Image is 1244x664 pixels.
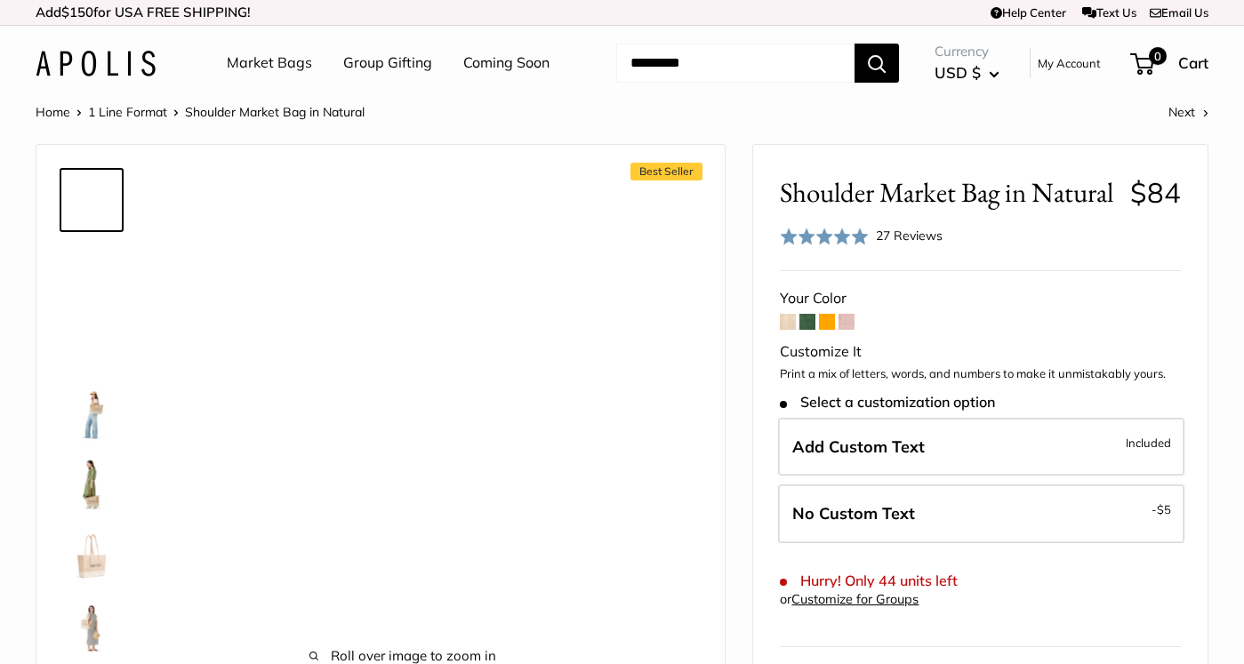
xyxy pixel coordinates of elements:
div: Customize It [780,339,1181,365]
p: Print a mix of letters, words, and numbers to make it unmistakably yours. [780,365,1181,383]
nav: Breadcrumb [36,100,365,124]
a: Text Us [1082,5,1136,20]
span: Shoulder Market Bag in Natural [780,176,1116,209]
span: $84 [1130,175,1181,210]
span: No Custom Text [792,503,915,524]
span: Hurry! Only 44 units left [780,572,957,589]
a: Customize for Groups [791,591,919,607]
div: or [780,588,919,612]
span: Best Seller [630,163,702,180]
span: Cart [1178,53,1208,72]
a: Shoulder Market Bag in Natural [60,310,124,374]
img: Shoulder Market Bag in Natural [63,385,120,442]
a: Coming Soon [463,50,550,76]
span: $5 [1157,502,1171,516]
button: USD $ [935,59,999,87]
span: $150 [61,4,93,20]
a: Shoulder Market Bag in Natural [60,452,124,516]
button: Search [855,44,899,83]
span: Shoulder Market Bag in Natural [185,104,365,120]
span: 0 [1149,47,1167,65]
img: Shoulder Market Bag in Natural [63,598,120,655]
a: Market Bags [227,50,312,76]
a: Shoulder Market Bag in Natural [60,595,124,659]
span: Add Custom Text [792,436,925,457]
a: Next [1168,104,1208,120]
a: My Account [1038,52,1101,74]
a: Shoulder Market Bag in Natural [60,168,124,232]
span: 27 Reviews [876,228,943,244]
span: Select a customization option [780,394,994,411]
a: Email Us [1150,5,1208,20]
span: Currency [935,39,999,64]
a: 0 Cart [1132,49,1208,77]
span: - [1152,499,1171,520]
a: Group Gifting [343,50,432,76]
a: Home [36,104,70,120]
a: Shoulder Market Bag in Natural [60,524,124,588]
img: Shoulder Market Bag in Natural [63,527,120,584]
a: Shoulder Market Bag in Natural [60,239,124,303]
label: Add Custom Text [778,418,1184,476]
label: Leave Blank [778,484,1184,543]
a: Shoulder Market Bag in Natural [60,381,124,445]
img: Apolis [36,51,156,76]
span: USD $ [935,63,981,82]
div: Your Color [780,285,1181,312]
span: Included [1126,432,1171,453]
a: 1 Line Format [88,104,167,120]
a: Help Center [991,5,1066,20]
input: Search... [616,44,855,83]
img: Shoulder Market Bag in Natural [63,456,120,513]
